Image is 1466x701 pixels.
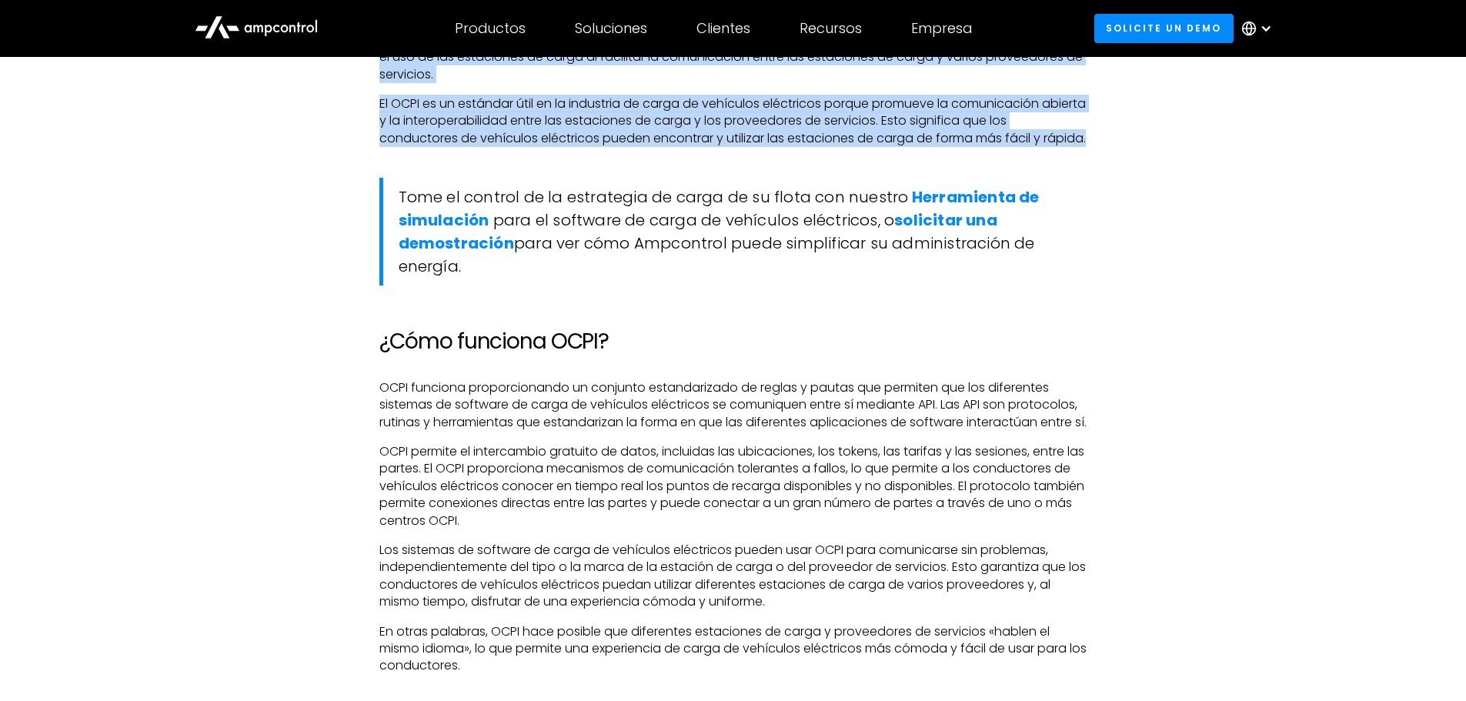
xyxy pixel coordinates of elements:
div: Soluciones [575,20,647,37]
div: Productos [455,20,526,37]
div: Recursos [800,20,862,37]
p: El OCPI es un estándar útil en la industria de carga de vehículos eléctricos porque promueve la c... [379,95,1087,147]
div: Empresa [911,20,972,37]
p: En otras palabras, OCPI hace posible que diferentes estaciones de carga y proveedores de servicio... [379,623,1087,675]
div: Clientes [696,20,750,37]
h2: ¿Cómo funciona OCPI? [379,329,1087,355]
p: OCPI funciona proporcionando un conjunto estandarizado de reglas y pautas que permiten que los di... [379,379,1087,431]
blockquote: Tome el control de la estrategia de carga de su flota con nuestro para el software de carga de ve... [379,178,1087,285]
a: Solicite un demo [1094,14,1234,42]
a: solicitar una demostración [399,209,997,254]
a: Herramienta de simulación [399,186,1040,231]
p: Los sistemas de software de carga de vehículos eléctricos pueden usar OCPI para comunicarse sin p... [379,542,1087,611]
p: OCPI permite el intercambio gratuito de datos, incluidas las ubicaciones, los tokens, las tarifas... [379,443,1087,529]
